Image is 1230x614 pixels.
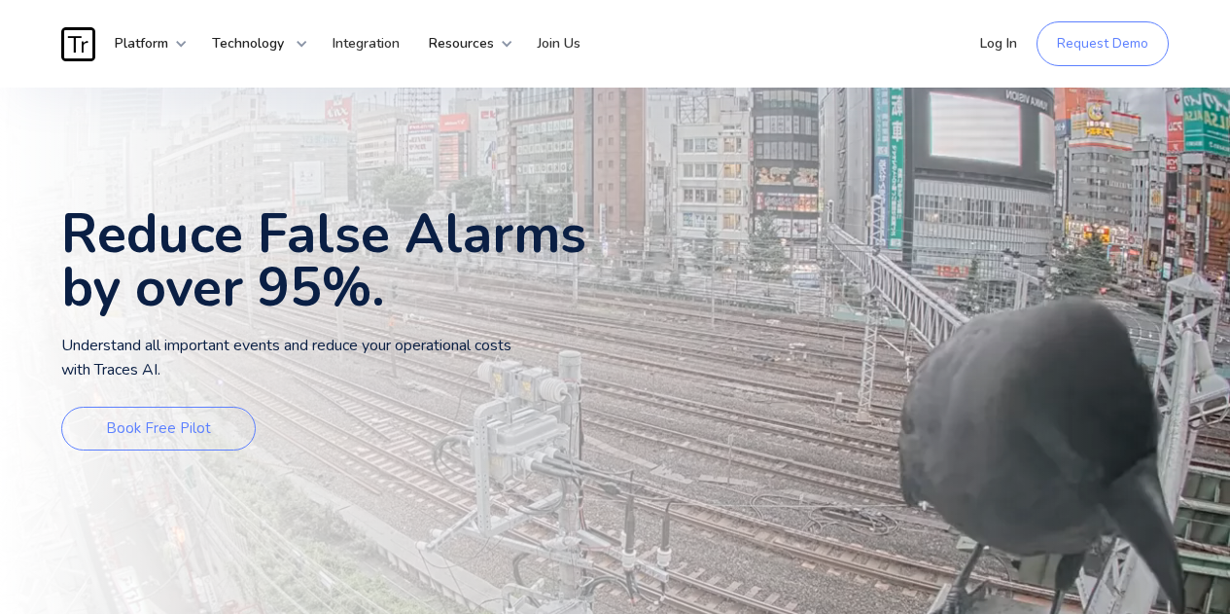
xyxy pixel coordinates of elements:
[100,15,188,73] div: Platform
[115,34,168,53] strong: Platform
[61,334,511,382] p: Understand all important events and reduce your operational costs with Traces AI.
[197,15,308,73] div: Technology
[61,27,100,61] a: home
[966,15,1032,73] a: Log In
[429,34,494,53] strong: Resources
[414,15,513,73] div: Resources
[1037,21,1169,66] a: Request Demo
[61,198,586,324] strong: Reduce False Alarms by over 95%.
[523,15,595,73] a: Join Us
[318,15,414,73] a: Integration
[61,407,256,451] a: Book Free Pilot
[61,27,95,61] img: Traces Logo
[212,34,284,53] strong: Technology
